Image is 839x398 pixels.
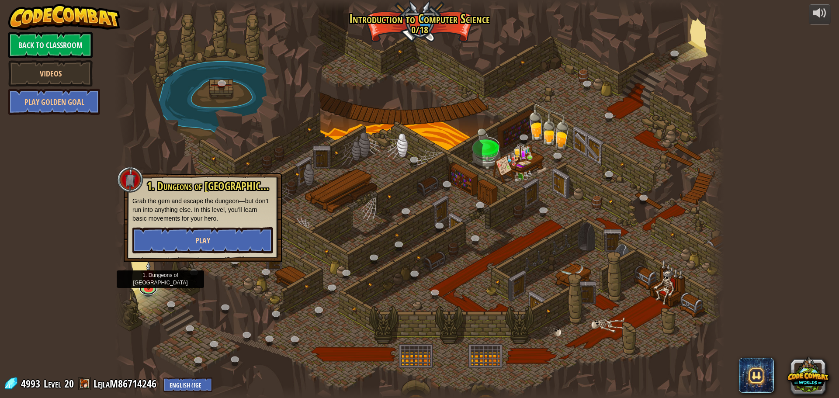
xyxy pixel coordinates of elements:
button: Adjust volume [809,4,831,24]
span: 4993 [21,377,43,391]
a: LejlaM86714246 [94,377,159,391]
p: Grab the gem and escape the dungeon—but don’t run into anything else. In this level, you’ll learn... [132,197,273,223]
img: CodeCombat - Learn how to code by playing a game [8,4,120,30]
span: Play [195,235,210,246]
span: 20 [64,377,74,391]
a: Play Golden Goal [8,89,100,115]
img: level-banner-unstarted.png [140,261,156,289]
button: Play [132,227,273,253]
a: Videos [8,60,93,87]
span: Level [44,377,61,391]
span: 1. Dungeons of [GEOGRAPHIC_DATA] [147,179,289,194]
a: Back to Classroom [8,32,93,58]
